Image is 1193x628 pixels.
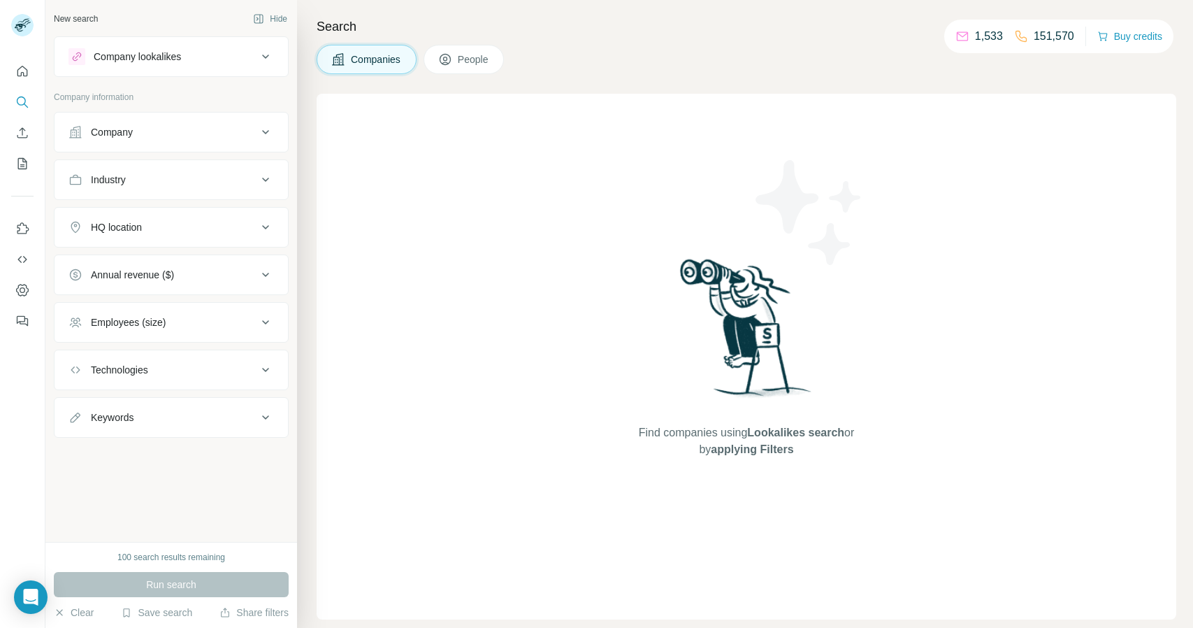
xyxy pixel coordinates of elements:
[351,52,402,66] span: Companies
[711,443,793,455] span: applying Filters
[975,28,1003,45] p: 1,533
[14,580,48,614] div: Open Intercom Messenger
[54,91,289,104] p: Company information
[54,13,98,25] div: New search
[11,308,34,334] button: Feedback
[91,315,166,329] div: Employees (size)
[91,411,133,424] div: Keywords
[11,14,34,36] img: Avatar
[55,210,288,244] button: HQ location
[55,258,288,292] button: Annual revenue ($)
[55,306,288,339] button: Employees (size)
[317,17,1176,36] h4: Search
[458,52,490,66] span: People
[121,606,192,620] button: Save search
[11,59,34,84] button: Quick start
[11,120,34,145] button: Enrich CSV
[747,427,844,438] span: Lookalikes search
[94,50,181,64] div: Company lookalikes
[91,173,126,187] div: Industry
[11,151,34,176] button: My lists
[54,606,94,620] button: Clear
[91,125,133,139] div: Company
[55,115,288,149] button: Company
[1097,27,1162,46] button: Buy credits
[55,353,288,387] button: Technologies
[243,8,297,29] button: Hide
[1034,28,1074,45] p: 151,570
[55,401,288,434] button: Keywords
[746,150,872,276] img: Surfe Illustration - Stars
[11,90,34,115] button: Search
[635,424,858,458] span: Find companies using or by
[11,216,34,241] button: Use Surfe on LinkedIn
[55,163,288,197] button: Industry
[11,247,34,272] button: Use Surfe API
[91,220,142,234] div: HQ location
[219,606,289,620] button: Share filters
[11,278,34,303] button: Dashboard
[91,363,148,377] div: Technologies
[117,551,225,564] div: 100 search results remaining
[91,268,174,282] div: Annual revenue ($)
[674,255,819,411] img: Surfe Illustration - Woman searching with binoculars
[55,40,288,73] button: Company lookalikes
